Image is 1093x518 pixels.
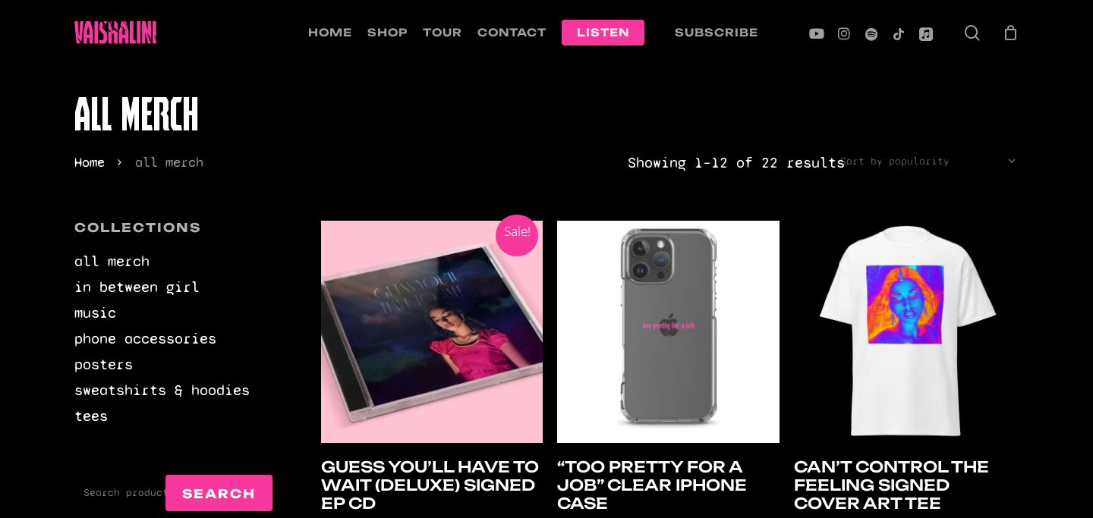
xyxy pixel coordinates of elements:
select: Shop order [828,145,1019,177]
a: shop [367,26,408,39]
span: Subscribe [675,26,758,39]
a: tour [423,26,462,39]
p: Showing 1–12 of 22 results [628,152,845,174]
a: all merch [74,251,272,272]
img: Vaishalini [74,21,156,44]
img: Can't Control the Feeling T-Shirt! [794,221,1016,443]
a: phone accessories [74,328,272,350]
h1: all merch [74,96,1019,132]
a: posters [74,354,272,375]
a: sweatshirts & hoodies [74,380,272,401]
a: Cart [1003,24,1019,41]
a: Subscribe [660,26,773,39]
span: all merch [135,154,203,171]
input: Search products… [74,475,272,511]
a: contact [477,26,546,39]
a: home [308,26,352,39]
button: Search [165,475,272,511]
a: in between girl [74,277,272,298]
span: listen [577,26,629,39]
h4: Collections [74,218,272,237]
a: Home [74,153,105,171]
a: music [74,303,272,324]
a: tees [74,406,272,427]
a: listen [562,26,644,39]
